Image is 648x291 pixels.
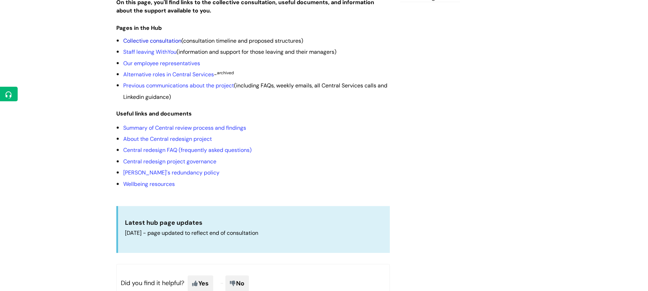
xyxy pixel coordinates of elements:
span: (consultation timeline and proposed structures) [123,37,303,44]
strong: Pages in the Hub [116,24,162,32]
strong: Useful links and documents [116,110,192,117]
sup: archived [217,70,234,76]
a: Staff leaving WithYou [123,48,177,55]
a: Wellbeing resources [123,180,175,188]
a: Previous communications about the project [123,82,234,89]
a: Central redesign project governance [123,158,216,165]
span: (including FAQs, weekly emails, all Central Services calls and Linkedin guidance) [123,82,387,100]
a: Our employee representatives [123,60,200,67]
a: Collective consultation [123,37,181,44]
span: - [123,71,234,78]
span: (information and support for those leaving and their managers) [123,48,336,55]
a: About the Central redesign project [123,135,212,143]
span: [DATE] - page updated to reflect end of consultation [125,229,258,237]
a: [PERSON_NAME]'s redundancy policy [123,169,219,176]
strong: Latest hub page updates [125,219,202,227]
a: Alternative roles in Central Services [123,71,214,78]
a: Central redesign FAQ (frequently asked questions) [123,146,252,154]
a: Summary of Central review process and findings [123,124,246,131]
